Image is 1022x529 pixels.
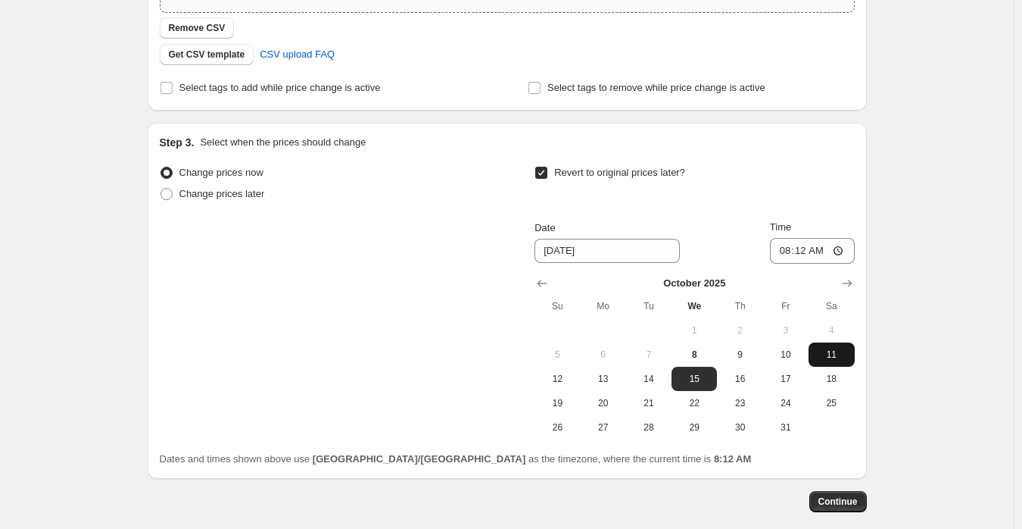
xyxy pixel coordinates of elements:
[632,397,665,409] span: 21
[260,47,335,62] span: CSV upload FAQ
[763,294,809,318] th: Friday
[815,373,848,385] span: 18
[581,415,626,440] button: Monday October 27 2025
[587,373,620,385] span: 13
[587,349,620,361] span: 6
[723,373,756,385] span: 16
[541,300,574,312] span: Su
[671,391,717,415] button: Wednesday October 22 2025
[632,349,665,361] span: 7
[534,367,580,391] button: Sunday October 12 2025
[678,349,711,361] span: 8
[160,135,195,150] h2: Step 3.
[678,421,711,434] span: 29
[815,300,848,312] span: Sa
[179,167,263,178] span: Change prices now
[581,367,626,391] button: Monday October 13 2025
[626,294,671,318] th: Tuesday
[626,415,671,440] button: Tuesday October 28 2025
[581,294,626,318] th: Monday
[534,239,680,263] input: 10/8/2025
[534,391,580,415] button: Sunday October 19 2025
[717,343,762,367] button: Thursday October 9 2025
[632,300,665,312] span: Tu
[632,421,665,434] span: 28
[671,343,717,367] button: Today Wednesday October 8 2025
[313,453,525,465] b: [GEOGRAPHIC_DATA]/[GEOGRAPHIC_DATA]
[763,318,809,343] button: Friday October 3 2025
[531,273,553,294] button: Show previous month, September 2025
[809,318,854,343] button: Saturday October 4 2025
[587,421,620,434] span: 27
[763,415,809,440] button: Friday October 31 2025
[169,49,245,61] span: Get CSV template
[837,273,858,294] button: Show next month, November 2025
[200,135,366,150] p: Select when the prices should change
[626,391,671,415] button: Tuesday October 21 2025
[723,324,756,336] span: 2
[179,82,381,93] span: Select tags to add while price change is active
[678,300,711,312] span: We
[671,294,717,318] th: Wednesday
[809,491,867,512] button: Continue
[809,294,854,318] th: Saturday
[717,318,762,343] button: Thursday October 2 2025
[554,167,685,178] span: Revert to original prices later?
[671,415,717,440] button: Wednesday October 29 2025
[581,343,626,367] button: Monday October 6 2025
[251,42,344,67] a: CSV upload FAQ
[769,349,802,361] span: 10
[717,415,762,440] button: Thursday October 30 2025
[763,343,809,367] button: Friday October 10 2025
[541,373,574,385] span: 12
[160,453,752,465] span: Dates and times shown above use as the timezone, where the current time is
[763,367,809,391] button: Friday October 17 2025
[160,44,254,65] button: Get CSV template
[541,421,574,434] span: 26
[678,373,711,385] span: 15
[547,82,765,93] span: Select tags to remove while price change is active
[534,415,580,440] button: Sunday October 26 2025
[769,300,802,312] span: Fr
[723,397,756,409] span: 23
[626,343,671,367] button: Tuesday October 7 2025
[723,300,756,312] span: Th
[769,324,802,336] span: 3
[534,222,555,233] span: Date
[671,367,717,391] button: Wednesday October 15 2025
[671,318,717,343] button: Wednesday October 1 2025
[815,324,848,336] span: 4
[160,17,235,39] button: Remove CSV
[770,238,855,264] input: 12:00
[717,391,762,415] button: Thursday October 23 2025
[769,421,802,434] span: 31
[770,221,791,233] span: Time
[717,294,762,318] th: Thursday
[534,294,580,318] th: Sunday
[169,22,226,34] span: Remove CSV
[815,397,848,409] span: 25
[534,343,580,367] button: Sunday October 5 2025
[769,373,802,385] span: 17
[678,324,711,336] span: 1
[632,373,665,385] span: 14
[723,421,756,434] span: 30
[678,397,711,409] span: 22
[818,496,858,508] span: Continue
[809,343,854,367] button: Saturday October 11 2025
[541,349,574,361] span: 5
[763,391,809,415] button: Friday October 24 2025
[587,397,620,409] span: 20
[717,367,762,391] button: Thursday October 16 2025
[809,367,854,391] button: Saturday October 18 2025
[714,453,751,465] b: 8:12 AM
[769,397,802,409] span: 24
[626,367,671,391] button: Tuesday October 14 2025
[587,300,620,312] span: Mo
[815,349,848,361] span: 11
[541,397,574,409] span: 19
[723,349,756,361] span: 9
[179,188,265,199] span: Change prices later
[809,391,854,415] button: Saturday October 25 2025
[581,391,626,415] button: Monday October 20 2025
